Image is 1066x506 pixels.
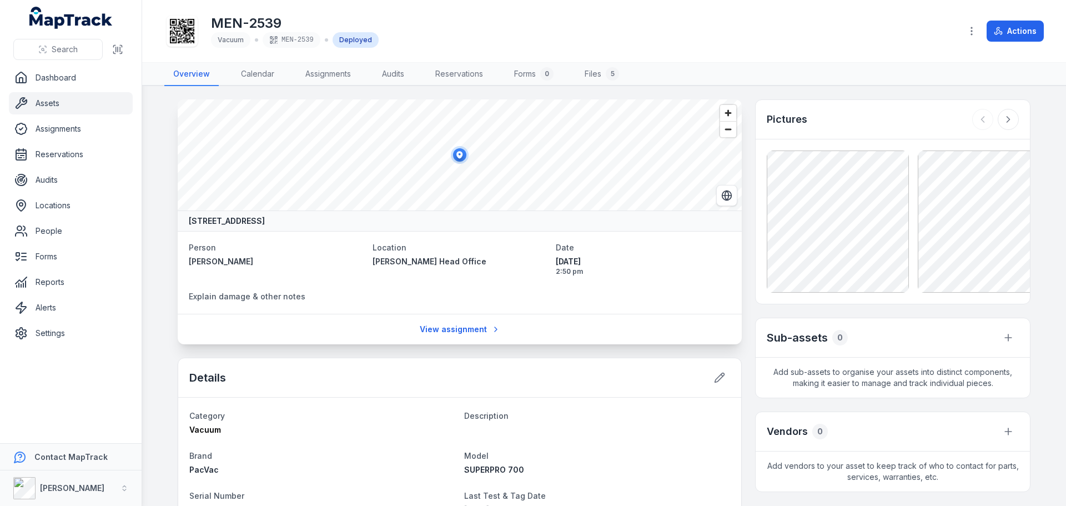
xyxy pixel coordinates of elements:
[9,194,133,217] a: Locations
[34,452,108,462] strong: Contact MapTrack
[556,267,731,276] span: 2:50 pm
[505,63,562,86] a: Forms0
[189,491,244,500] span: Serial Number
[29,7,113,29] a: MapTrack
[218,36,244,44] span: Vacuum
[540,67,554,81] div: 0
[164,63,219,86] a: Overview
[606,67,619,81] div: 5
[189,243,216,252] span: Person
[189,425,221,434] span: Vacuum
[720,121,736,137] button: Zoom out
[232,63,283,86] a: Calendar
[832,330,848,345] div: 0
[263,32,320,48] div: MEN-2539
[576,63,628,86] a: Files5
[756,452,1030,492] span: Add vendors to your asset to keep track of who to contact for parts, services, warranties, etc.
[987,21,1044,42] button: Actions
[296,63,360,86] a: Assignments
[716,185,737,206] button: Switch to Satellite View
[756,358,1030,398] span: Add sub-assets to organise your assets into distinct components, making it easier to manage and t...
[9,118,133,140] a: Assignments
[464,465,524,474] span: SUPERPRO 700
[9,67,133,89] a: Dashboard
[9,271,133,293] a: Reports
[189,370,226,385] h2: Details
[9,92,133,114] a: Assets
[767,424,808,439] h3: Vendors
[556,256,731,267] span: [DATE]
[9,169,133,191] a: Audits
[373,243,406,252] span: Location
[333,32,379,48] div: Deployed
[52,44,78,55] span: Search
[211,14,379,32] h1: MEN-2539
[13,39,103,60] button: Search
[426,63,492,86] a: Reservations
[413,319,507,340] a: View assignment
[720,105,736,121] button: Zoom in
[464,451,489,460] span: Model
[9,220,133,242] a: People
[9,246,133,268] a: Forms
[812,424,828,439] div: 0
[373,63,413,86] a: Audits
[9,143,133,166] a: Reservations
[189,451,212,460] span: Brand
[189,292,305,301] span: Explain damage & other notes
[464,411,509,420] span: Description
[767,330,828,345] h2: Sub-assets
[189,216,265,227] strong: [STREET_ADDRESS]
[556,256,731,276] time: 9/15/2025, 2:50:39 PM
[178,99,742,211] canvas: Map
[189,256,364,267] a: [PERSON_NAME]
[767,112,807,127] h3: Pictures
[9,297,133,319] a: Alerts
[40,483,104,493] strong: [PERSON_NAME]
[556,243,574,252] span: Date
[373,257,486,266] span: [PERSON_NAME] Head Office
[9,322,133,344] a: Settings
[189,465,219,474] span: PacVac
[373,256,547,267] a: [PERSON_NAME] Head Office
[464,491,546,500] span: Last Test & Tag Date
[189,411,225,420] span: Category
